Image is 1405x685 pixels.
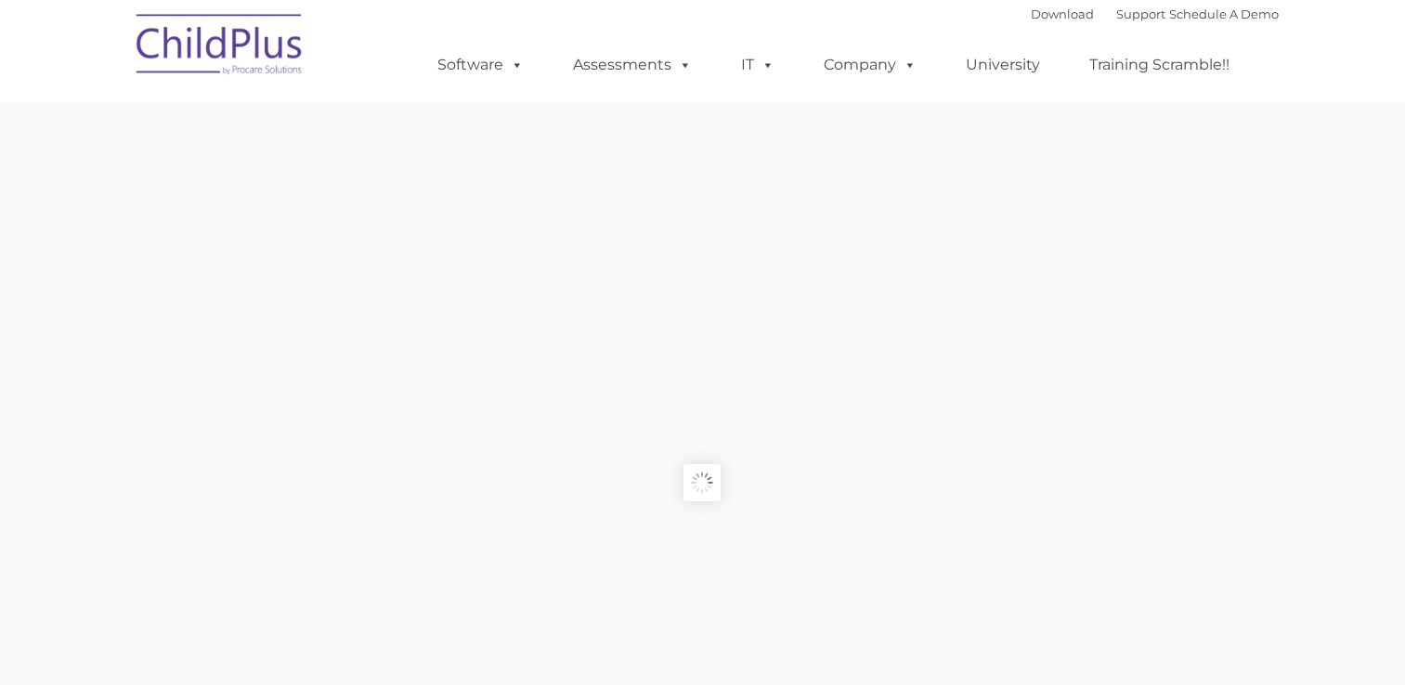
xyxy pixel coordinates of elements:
[722,46,793,84] a: IT
[805,46,935,84] a: Company
[1031,6,1094,21] a: Download
[947,46,1059,84] a: University
[1031,6,1279,21] font: |
[1169,6,1279,21] a: Schedule A Demo
[1071,46,1248,84] a: Training Scramble!!
[419,46,542,84] a: Software
[127,1,313,94] img: ChildPlus by Procare Solutions
[1116,6,1165,21] a: Support
[554,46,710,84] a: Assessments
